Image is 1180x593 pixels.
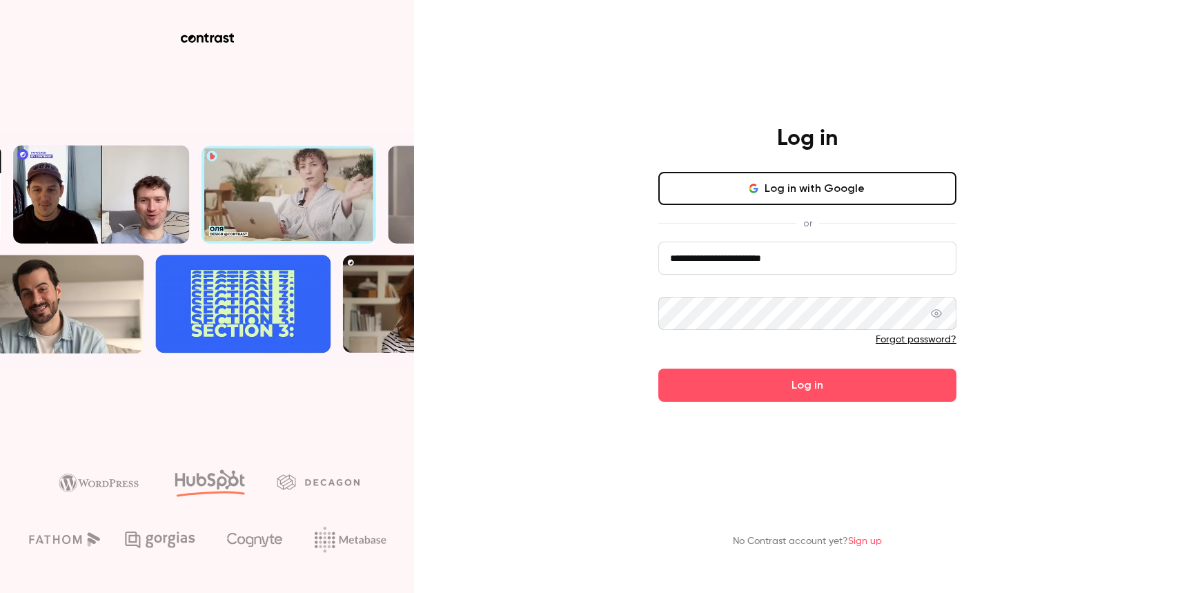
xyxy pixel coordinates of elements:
h4: Log in [777,125,838,153]
a: Sign up [848,536,882,546]
span: or [796,216,819,231]
img: decagon [277,474,360,489]
a: Forgot password? [876,335,956,344]
button: Log in with Google [658,172,956,205]
button: Log in [658,369,956,402]
p: No Contrast account yet? [733,534,882,549]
